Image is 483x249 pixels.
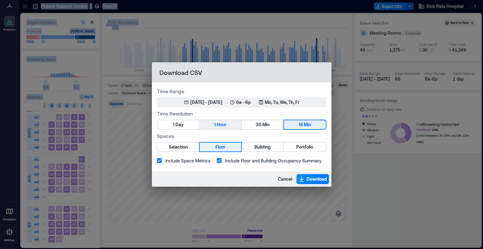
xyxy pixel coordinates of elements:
button: 30 Min [242,120,283,129]
span: 15 [299,121,303,129]
span: Min [262,121,269,129]
p: Mo, Tu, We, Th, Fr [265,99,299,105]
span: 1 [173,121,175,129]
label: Time Range [157,88,326,95]
button: Floor [200,143,241,151]
span: Building [254,143,271,151]
label: Spaces [157,132,326,139]
span: 30 [256,121,261,129]
span: Day [175,121,184,129]
button: 1 Day [158,120,199,129]
span: Include Floor and Building Occupancy Summary [225,157,321,164]
span: Download [307,176,327,182]
button: 1 Hour [200,120,241,129]
button: Download [297,174,329,184]
span: Min [304,121,311,129]
span: Cancel [278,176,292,182]
span: Floor [215,143,225,151]
span: 1 [214,121,216,129]
p: 6a - 6p [236,99,251,105]
button: Cancel [276,174,294,184]
h2: Download CSV [152,62,331,82]
button: Building [242,143,283,151]
label: Time Resolution [157,110,326,117]
span: Selection [169,143,188,151]
button: Portfolio [284,143,325,151]
button: 15 Min [284,120,325,129]
button: Selection [158,143,199,151]
button: [DATE] - [DATE]6a - 6pMo, Tu, We, Th, Fr [157,97,326,107]
span: Include Space Metrics [165,157,210,164]
span: Portfolio [296,143,313,151]
div: [DATE] - [DATE] [190,99,222,105]
span: Hour [217,121,226,129]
